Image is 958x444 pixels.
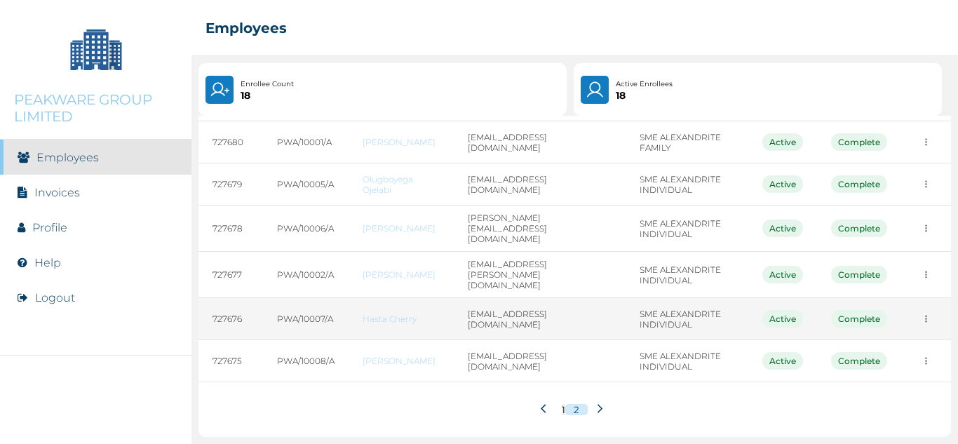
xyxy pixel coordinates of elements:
h2: Employees [205,20,287,36]
p: Enrollee Count [241,79,294,90]
div: Complete [831,220,887,237]
p: PEAKWARE GROUP LIMITED [14,91,177,125]
td: 727675 [198,340,263,382]
td: [EMAIL_ADDRESS][DOMAIN_NAME] [454,340,626,382]
div: Active [762,266,803,283]
td: 727678 [198,206,263,252]
div: Complete [831,175,887,193]
div: Complete [831,352,887,370]
div: Complete [831,133,887,151]
a: Invoices [34,186,80,199]
div: Active [762,220,803,237]
button: Logout [35,291,75,304]
td: [EMAIL_ADDRESS][DOMAIN_NAME] [454,121,626,163]
div: Active [762,310,803,328]
a: Profile [32,221,67,234]
button: more [915,131,937,153]
td: SME ALEXANDRITE FAMILY [626,121,748,163]
td: SME ALEXANDRITE INDIVIDUAL [626,340,748,382]
td: PWA/10002/A [263,252,349,298]
a: Employees [36,151,99,164]
div: Complete [831,266,887,283]
td: 727676 [198,298,263,340]
button: 2 [565,404,588,415]
img: UserPlus.219544f25cf47e120833d8d8fc4c9831.svg [210,80,229,100]
td: SME ALEXANDRITE INDIVIDUAL [626,163,748,206]
td: [PERSON_NAME][EMAIL_ADDRESS][DOMAIN_NAME] [454,206,626,252]
button: more [915,173,937,195]
a: [PERSON_NAME] [363,137,439,147]
a: Hasta Cherry [363,314,439,324]
div: Active [762,133,803,151]
img: RelianceHMO's Logo [14,409,177,430]
p: Active Enrollees [616,79,673,90]
a: Olugboyega Ojelabi [363,174,439,195]
td: [EMAIL_ADDRESS][DOMAIN_NAME] [454,163,626,206]
td: PWA/10007/A [263,298,349,340]
p: 18 [241,90,294,101]
button: more [915,350,937,372]
img: Company [61,14,131,84]
td: SME ALEXANDRITE INDIVIDUAL [626,252,748,298]
a: Help [34,256,61,269]
td: [EMAIL_ADDRESS][PERSON_NAME][DOMAIN_NAME] [454,252,626,298]
button: more [915,264,937,285]
td: PWA/10008/A [263,340,349,382]
button: more [915,217,937,239]
td: SME ALEXANDRITE INDIVIDUAL [626,298,748,340]
p: 18 [616,90,673,101]
button: more [915,308,937,330]
td: PWA/10001/A [263,121,349,163]
td: SME ALEXANDRITE INDIVIDUAL [626,206,748,252]
td: 727677 [198,252,263,298]
img: User.4b94733241a7e19f64acd675af8f0752.svg [585,80,605,100]
td: 727679 [198,163,263,206]
td: 727680 [198,121,263,163]
div: Complete [831,310,887,328]
a: [PERSON_NAME] [363,356,439,366]
td: PWA/10006/A [263,206,349,252]
div: Active [762,175,803,193]
td: PWA/10005/A [263,163,349,206]
button: 1 [562,404,565,415]
td: [EMAIL_ADDRESS][DOMAIN_NAME] [454,298,626,340]
a: [PERSON_NAME] [363,269,439,280]
a: [PERSON_NAME] [363,223,439,234]
div: Active [762,352,803,370]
